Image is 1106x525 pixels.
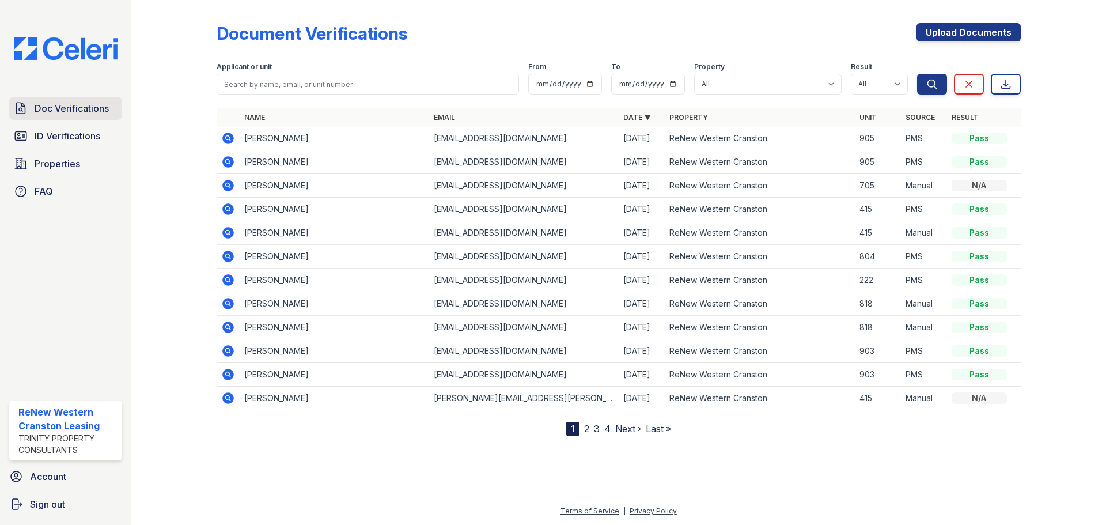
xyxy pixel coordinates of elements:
div: Pass [952,298,1007,309]
td: ReNew Western Cranston [665,198,854,221]
td: ReNew Western Cranston [665,127,854,150]
span: Account [30,470,66,484]
input: Search by name, email, or unit number [217,74,519,95]
td: [PERSON_NAME] [240,150,429,174]
td: Manual [901,316,947,339]
td: [PERSON_NAME] [240,387,429,410]
td: ReNew Western Cranston [665,245,854,269]
td: ReNew Western Cranston [665,174,854,198]
div: Pass [952,133,1007,144]
td: [EMAIL_ADDRESS][DOMAIN_NAME] [429,174,619,198]
td: ReNew Western Cranston [665,387,854,410]
td: 222 [855,269,901,292]
a: Unit [859,113,877,122]
td: [PERSON_NAME] [240,292,429,316]
td: [DATE] [619,174,665,198]
div: N/A [952,180,1007,191]
td: PMS [901,363,947,387]
label: Property [694,62,725,71]
td: [DATE] [619,127,665,150]
td: [DATE] [619,150,665,174]
td: [EMAIL_ADDRESS][DOMAIN_NAME] [429,316,619,339]
span: Doc Verifications [35,101,109,115]
td: [PERSON_NAME][EMAIL_ADDRESS][PERSON_NAME][DOMAIN_NAME] [429,387,619,410]
td: [PERSON_NAME] [240,221,429,245]
a: Date ▼ [623,113,651,122]
td: [DATE] [619,339,665,363]
td: ReNew Western Cranston [665,269,854,292]
a: 2 [584,423,589,435]
td: 415 [855,221,901,245]
td: ReNew Western Cranston [665,221,854,245]
td: 905 [855,127,901,150]
td: 415 [855,198,901,221]
a: Doc Verifications [9,97,122,120]
td: ReNew Western Cranston [665,363,854,387]
a: Property [669,113,708,122]
td: 905 [855,150,901,174]
td: 903 [855,363,901,387]
td: [PERSON_NAME] [240,339,429,363]
a: Result [952,113,979,122]
td: [EMAIL_ADDRESS][DOMAIN_NAME] [429,198,619,221]
a: 4 [604,423,611,435]
td: PMS [901,339,947,363]
td: [DATE] [619,221,665,245]
label: Result [851,62,872,71]
td: Manual [901,292,947,316]
span: FAQ [35,184,53,198]
label: From [528,62,546,71]
td: Manual [901,221,947,245]
label: To [611,62,620,71]
a: Upload Documents [916,23,1021,41]
td: [EMAIL_ADDRESS][DOMAIN_NAME] [429,221,619,245]
td: PMS [901,127,947,150]
td: Manual [901,174,947,198]
td: PMS [901,150,947,174]
td: [EMAIL_ADDRESS][DOMAIN_NAME] [429,127,619,150]
a: Privacy Policy [630,507,677,515]
div: Pass [952,345,1007,357]
td: [PERSON_NAME] [240,198,429,221]
td: [PERSON_NAME] [240,316,429,339]
td: 818 [855,316,901,339]
td: [EMAIL_ADDRESS][DOMAIN_NAME] [429,150,619,174]
td: PMS [901,269,947,292]
a: ID Verifications [9,124,122,148]
div: Pass [952,156,1007,168]
div: ReNew Western Cranston Leasing [18,405,118,433]
label: Applicant or unit [217,62,272,71]
td: 804 [855,245,901,269]
td: [EMAIL_ADDRESS][DOMAIN_NAME] [429,339,619,363]
td: [PERSON_NAME] [240,245,429,269]
td: [DATE] [619,316,665,339]
div: Pass [952,369,1007,380]
a: Last » [646,423,671,435]
td: [EMAIL_ADDRESS][DOMAIN_NAME] [429,363,619,387]
a: Email [434,113,455,122]
a: Properties [9,152,122,175]
td: [DATE] [619,292,665,316]
td: [PERSON_NAME] [240,269,429,292]
td: [PERSON_NAME] [240,127,429,150]
td: 903 [855,339,901,363]
td: ReNew Western Cranston [665,316,854,339]
a: Source [906,113,935,122]
td: [DATE] [619,245,665,269]
div: Pass [952,203,1007,215]
td: [DATE] [619,198,665,221]
td: Manual [901,387,947,410]
td: PMS [901,245,947,269]
td: [EMAIL_ADDRESS][DOMAIN_NAME] [429,245,619,269]
td: [PERSON_NAME] [240,174,429,198]
td: [EMAIL_ADDRESS][DOMAIN_NAME] [429,292,619,316]
td: [PERSON_NAME] [240,363,429,387]
div: Document Verifications [217,23,407,44]
a: Terms of Service [560,507,619,515]
div: Pass [952,251,1007,262]
td: 705 [855,174,901,198]
td: ReNew Western Cranston [665,292,854,316]
a: Sign out [5,493,127,516]
td: 818 [855,292,901,316]
td: PMS [901,198,947,221]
